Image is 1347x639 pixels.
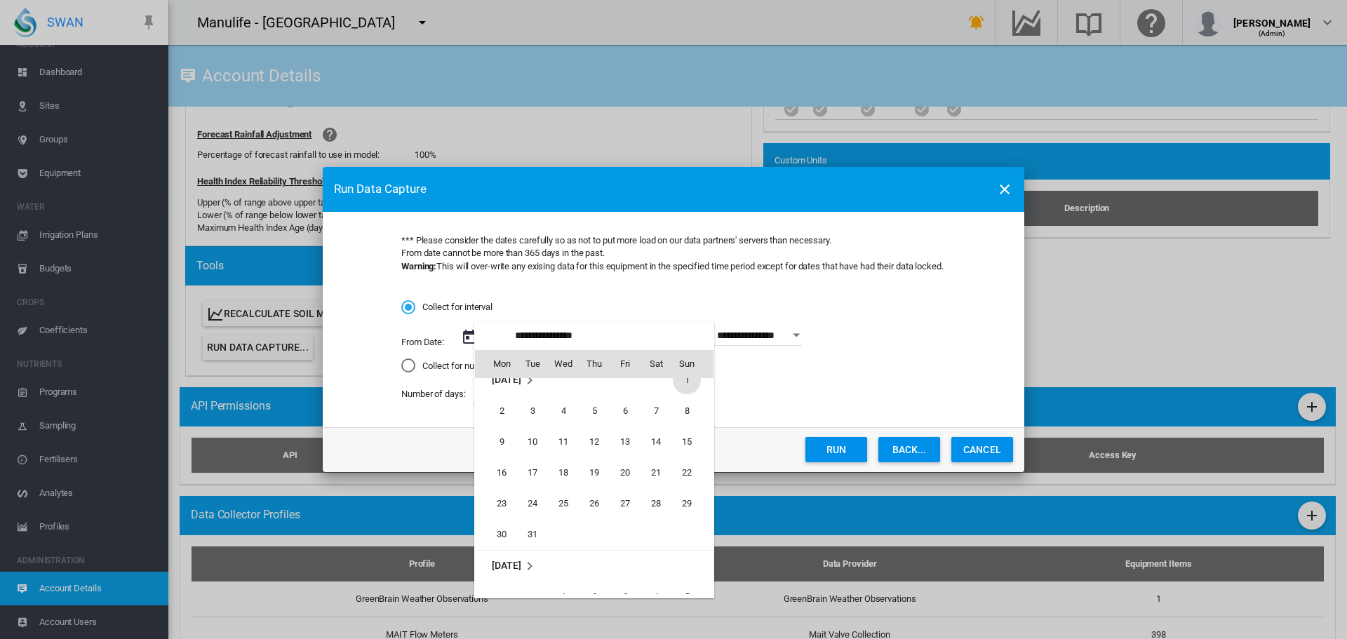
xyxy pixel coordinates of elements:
td: Thursday December 12 2024 [579,426,610,457]
span: 11 [549,428,577,456]
td: Monday December 2 2024 [475,396,517,426]
span: 25 [549,490,577,518]
td: Thursday December 19 2024 [579,457,610,488]
td: Sunday December 29 2024 [671,488,713,519]
th: Sat [641,350,671,378]
span: 19 [580,459,608,487]
td: Monday December 16 2024 [475,457,517,488]
td: Thursday December 5 2024 [579,396,610,426]
td: Friday December 27 2024 [610,488,641,519]
span: 4 [642,583,670,611]
span: 1 [673,366,701,394]
span: 28 [642,490,670,518]
td: Sunday December 22 2024 [671,457,713,488]
span: 6 [611,397,639,425]
th: Mon [475,350,517,378]
span: 12 [580,428,608,456]
tr: Week 6 [475,519,713,551]
td: Tuesday December 31 2024 [517,519,548,551]
td: Wednesday December 4 2024 [548,396,579,426]
td: Monday December 9 2024 [475,426,517,457]
th: Thu [579,350,610,378]
span: 3 [611,583,639,611]
span: 21 [642,459,670,487]
td: Thursday January 2 2025 [579,581,610,612]
span: 17 [518,459,547,487]
span: 1 [549,583,577,611]
span: 20 [611,459,639,487]
td: Monday December 30 2024 [475,519,517,551]
td: Sunday December 15 2024 [671,426,713,457]
td: Saturday December 21 2024 [641,457,671,488]
td: Friday December 6 2024 [610,396,641,426]
td: Saturday December 14 2024 [641,426,671,457]
tr: Week undefined [475,550,713,581]
td: Saturday January 4 2025 [641,581,671,612]
md-calendar: Calendar [475,350,713,598]
span: 5 [673,583,701,611]
td: Wednesday December 18 2024 [548,457,579,488]
tr: Week 5 [475,488,713,519]
td: Wednesday December 11 2024 [548,426,579,457]
td: Friday December 20 2024 [610,457,641,488]
tr: Week 4 [475,457,713,488]
td: Friday January 3 2025 [610,581,641,612]
td: Wednesday January 1 2025 [548,581,579,612]
tr: Week 1 [475,581,713,612]
td: Saturday December 28 2024 [641,488,671,519]
span: 9 [488,428,516,456]
td: Tuesday December 3 2024 [517,396,548,426]
td: Tuesday December 10 2024 [517,426,548,457]
span: 8 [673,397,701,425]
span: 27 [611,490,639,518]
td: Saturday December 7 2024 [641,396,671,426]
span: 23 [488,490,516,518]
tr: Week 2 [475,396,713,426]
td: January 2025 [475,550,713,581]
span: 14 [642,428,670,456]
tr: Week 3 [475,426,713,457]
td: Sunday December 8 2024 [671,396,713,426]
span: 4 [549,397,577,425]
tr: Week 1 [475,364,713,396]
span: 26 [580,490,608,518]
td: December 2024 [475,364,579,396]
td: Friday December 13 2024 [610,426,641,457]
span: 5 [580,397,608,425]
span: 30 [488,520,516,549]
td: Wednesday December 25 2024 [548,488,579,519]
th: Wed [548,350,579,378]
span: [DATE] [492,374,521,385]
span: 16 [488,459,516,487]
span: 24 [518,490,547,518]
th: Fri [610,350,641,378]
span: 22 [673,459,701,487]
span: 3 [518,397,547,425]
span: [DATE] [492,560,521,571]
th: Sun [671,350,713,378]
span: 15 [673,428,701,456]
th: Tue [517,350,548,378]
td: Thursday December 26 2024 [579,488,610,519]
span: 7 [642,397,670,425]
td: Tuesday December 24 2024 [517,488,548,519]
span: 13 [611,428,639,456]
td: Sunday December 1 2024 [671,364,713,396]
td: Sunday January 5 2025 [671,581,713,612]
span: 31 [518,520,547,549]
span: 18 [549,459,577,487]
td: Monday December 23 2024 [475,488,517,519]
span: 10 [518,428,547,456]
span: 2 [580,583,608,611]
span: 2 [488,397,516,425]
td: Tuesday December 17 2024 [517,457,548,488]
span: 29 [673,490,701,518]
